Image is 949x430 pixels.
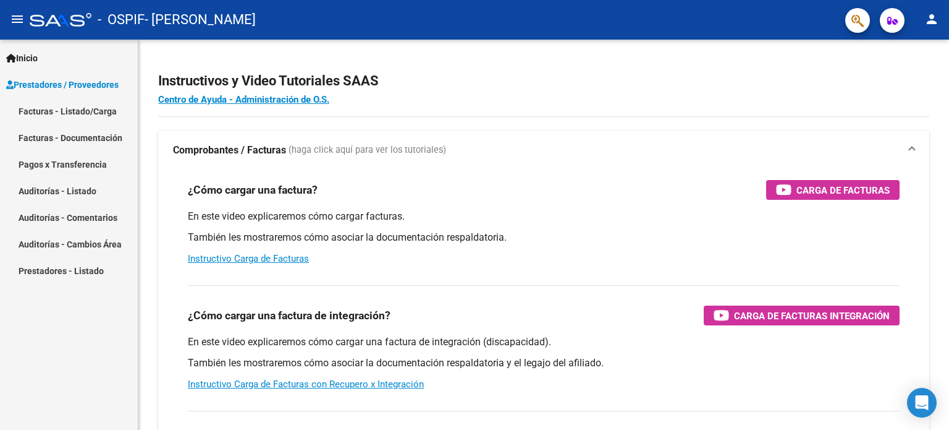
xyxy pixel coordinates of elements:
h2: Instructivos y Video Tutoriales SAAS [158,69,929,93]
p: También les mostraremos cómo asociar la documentación respaldatoria y el legajo del afiliado. [188,356,900,370]
span: Carga de Facturas Integración [734,308,890,324]
button: Carga de Facturas Integración [704,306,900,325]
span: Inicio [6,51,38,65]
strong: Comprobantes / Facturas [173,144,286,157]
mat-expansion-panel-header: Comprobantes / Facturas (haga click aquí para ver los tutoriales) [158,131,929,170]
a: Instructivo Carga de Facturas [188,253,309,264]
p: En este video explicaremos cómo cargar una factura de integración (discapacidad). [188,335,900,349]
span: Prestadores / Proveedores [6,78,119,92]
p: También les mostraremos cómo asociar la documentación respaldatoria. [188,231,900,244]
button: Carga de Facturas [766,180,900,200]
span: - [PERSON_NAME] [145,6,256,33]
span: (haga click aquí para ver los tutoriales) [289,144,446,157]
a: Centro de Ayuda - Administración de O.S. [158,94,329,105]
div: Open Intercom Messenger [907,388,937,418]
mat-icon: person [924,12,939,27]
span: - OSPIF [98,6,145,33]
a: Instructivo Carga de Facturas con Recupero x Integración [188,379,424,390]
mat-icon: menu [10,12,25,27]
h3: ¿Cómo cargar una factura de integración? [188,307,390,324]
h3: ¿Cómo cargar una factura? [188,181,318,199]
p: En este video explicaremos cómo cargar facturas. [188,210,900,223]
span: Carga de Facturas [796,183,890,198]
